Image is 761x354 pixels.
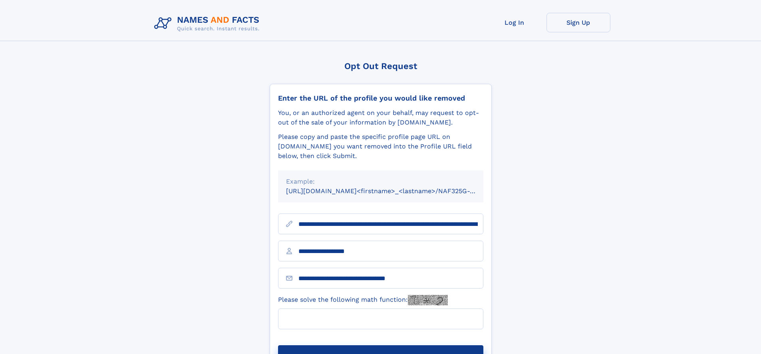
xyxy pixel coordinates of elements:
[278,108,483,127] div: You, or an authorized agent on your behalf, may request to opt-out of the sale of your informatio...
[270,61,492,71] div: Opt Out Request
[546,13,610,32] a: Sign Up
[151,13,266,34] img: Logo Names and Facts
[286,177,475,186] div: Example:
[278,94,483,103] div: Enter the URL of the profile you would like removed
[278,132,483,161] div: Please copy and paste the specific profile page URL on [DOMAIN_NAME] you want removed into the Pr...
[483,13,546,32] a: Log In
[286,187,499,195] small: [URL][DOMAIN_NAME]<firstname>_<lastname>/NAF325G-xxxxxxxx
[278,295,448,305] label: Please solve the following math function:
